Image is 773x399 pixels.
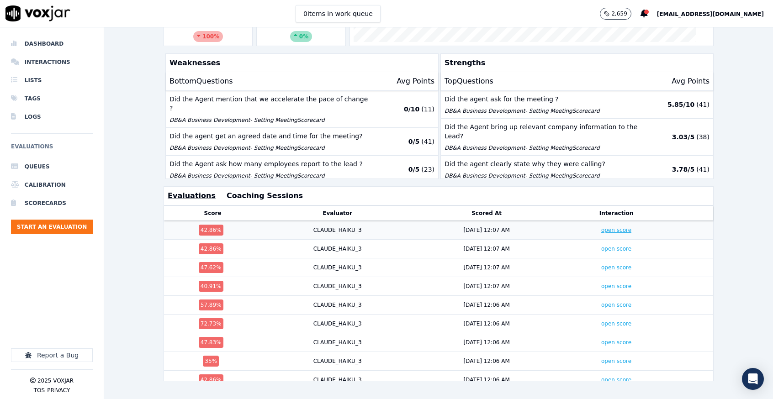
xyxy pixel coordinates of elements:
[463,283,509,290] div: [DATE] 12:07 AM
[193,31,223,42] div: 100 %
[672,165,694,174] p: 3.78 / 5
[11,35,93,53] a: Dashboard
[313,264,362,271] div: CLAUDE_HAIKU_3
[463,320,509,327] div: [DATE] 12:06 AM
[601,227,631,233] a: open score
[290,31,312,42] div: 0%
[169,144,368,152] p: DB&A Business Development- Setting Meeting Scorecard
[168,190,216,201] button: Evaluations
[169,172,368,179] p: DB&A Business Development- Setting Meeting Scorecard
[34,387,45,394] button: TOS
[199,318,223,329] div: 72.73 %
[199,243,223,254] div: 42.86 %
[421,105,434,114] p: ( 11 )
[601,264,631,271] a: open score
[611,10,627,17] p: 2,659
[260,16,341,42] div: --
[463,376,509,383] div: [DATE] 12:06 AM
[463,226,509,234] div: [DATE] 12:07 AM
[601,339,631,346] a: open score
[600,8,631,20] button: 2,659
[199,225,223,236] div: 42.86 %
[169,116,368,124] p: DB&A Business Development- Setting Meeting Scorecard
[199,299,223,310] div: 57.89 %
[313,357,362,365] div: CLAUDE_HAIKU_3
[601,377,631,383] a: open score
[169,159,368,168] p: Did the Agent ask how many employees report to the lead ?
[313,245,362,252] div: CLAUDE_HAIKU_3
[199,337,223,348] div: 47.83 %
[11,157,93,176] a: Queues
[11,108,93,126] a: Logs
[47,387,70,394] button: Privacy
[599,210,634,217] button: Interaction
[168,16,249,42] div: 0.00 %
[199,262,223,273] div: 47.62 %
[11,176,93,194] a: Calibration
[601,320,631,327] a: open score
[463,264,509,271] div: [DATE] 12:07 AM
[227,190,303,201] button: Coaching Sessions
[397,76,434,87] p: Avg Points
[421,137,434,146] p: ( 41 )
[657,11,764,17] span: [EMAIL_ADDRESS][DOMAIN_NAME]
[600,8,640,20] button: 2,659
[169,94,368,113] p: Did the Agent mention that we accelerate the pace of change ?
[169,76,233,87] p: Bottom Questions
[463,245,509,252] div: [DATE] 12:07 AM
[11,348,93,362] button: Report a Bug
[445,107,643,115] p: DB&A Business Development- Setting Meeting Scorecard
[11,89,93,108] a: Tags
[463,357,509,365] div: [DATE] 12:06 AM
[441,54,709,72] p: Strengths
[199,281,223,292] div: 40.91 %
[166,54,434,72] p: Weaknesses
[445,144,643,152] p: DB&A Business Development- Setting Meeting Scorecard
[37,377,74,384] p: 2025 Voxjar
[445,122,643,141] p: Did the Agent bring up relevant company information to the Lead?
[601,283,631,289] a: open score
[672,132,694,142] p: 3.03 / 5
[601,246,631,252] a: open score
[166,91,438,128] button: Did the Agent mention that we accelerate the pace of change ? DB&A Business Development- Setting ...
[445,76,493,87] p: Top Questions
[169,131,368,141] p: Did the agent get an agreed date and time for the meeting?
[441,156,713,184] button: Did the agent clearly state why they were calling? DB&A Business Development- Setting MeetingScor...
[404,105,419,114] p: 0 / 10
[463,301,509,309] div: [DATE] 12:06 AM
[313,226,362,234] div: CLAUDE_HAIKU_3
[408,165,420,174] p: 0 / 5
[445,172,643,179] p: DB&A Business Development- Setting Meeting Scorecard
[445,94,643,104] p: Did the agent ask for the meeting ?
[11,71,93,89] a: Lists
[323,210,352,217] button: Evaluator
[696,100,709,109] p: ( 41 )
[11,53,93,71] a: Interactions
[11,194,93,212] a: Scorecards
[166,128,438,156] button: Did the agent get an agreed date and time for the meeting? DB&A Business Development- Setting Mee...
[199,374,223,385] div: 42.86 %
[601,358,631,364] a: open score
[166,156,438,184] button: Did the Agent ask how many employees report to the lead ? DB&A Business Development- Setting Meet...
[5,5,70,21] img: voxjar logo
[471,210,502,217] button: Scored At
[11,220,93,234] button: Start an Evaluation
[203,356,219,367] div: 35 %
[313,376,362,383] div: CLAUDE_HAIKU_3
[313,301,362,309] div: CLAUDE_HAIKU_3
[313,320,362,327] div: CLAUDE_HAIKU_3
[313,283,362,290] div: CLAUDE_HAIKU_3
[445,159,643,168] p: Did the agent clearly state why they were calling?
[441,119,713,156] button: Did the Agent bring up relevant company information to the Lead? DB&A Business Development- Setti...
[742,368,764,390] div: Open Intercom Messenger
[601,302,631,308] a: open score
[696,132,709,142] p: ( 38 )
[408,137,420,146] p: 0 / 5
[204,210,222,217] button: Score
[11,141,93,157] h6: Evaluations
